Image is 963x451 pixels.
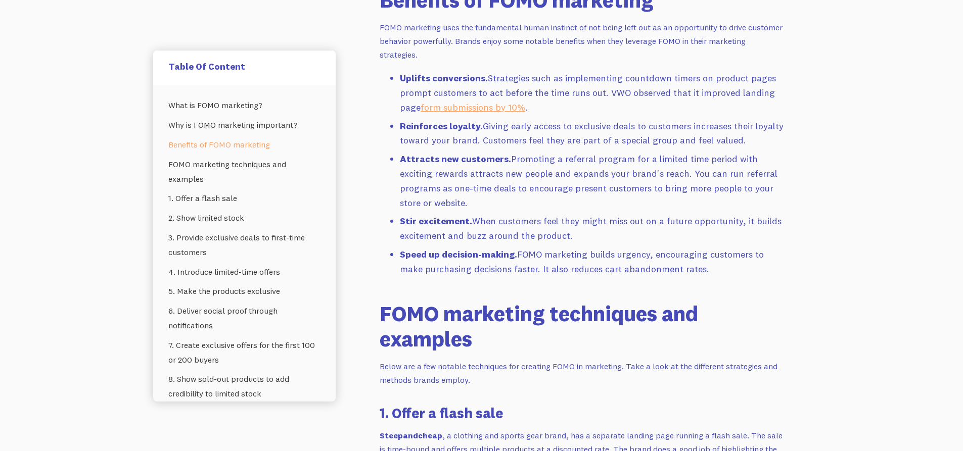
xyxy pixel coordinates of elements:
[400,247,784,277] li: FOMO marketing builds urgency, encouraging customers to make purchasing decisions faster. It also...
[400,248,517,260] strong: Speed up decision-making.
[380,430,442,440] strong: Steepandcheap
[168,155,320,189] a: FOMO marketing techniques and examples
[400,153,511,165] strong: Attracts new customers.
[168,228,320,262] a: 3. Provide exclusive deals to first-time customers
[380,360,784,386] p: Below are a few notable techniques for creating FOMO in marketing. Take a look at the different s...
[168,281,320,301] a: 5. Make the products exclusive
[380,301,784,352] h2: FOMO marketing techniques and examples
[400,119,784,148] li: Giving early access to exclusive deals to customers increases their loyalty toward your brand. Cu...
[421,102,525,113] a: form submissions by 10%
[400,152,784,210] li: Promoting a referral program for a limited time period with exciting rewards attracts new people ...
[168,335,320,370] a: 7. Create exclusive offers for the first 100 or 200 buyers
[168,135,320,155] a: ‍Benefits of FOMO marketing
[168,262,320,282] a: 4. Introduce limited-time offers
[168,369,320,404] a: 8. Show sold-out products to add credibility to limited stock
[168,61,320,72] h5: Table Of Content
[400,120,483,132] strong: Reinforces loyalty.
[168,95,320,115] a: What is FOMO marketing?
[400,214,784,243] li: When customers feel they might miss out on a future opportunity, it builds excitement and buzz ar...
[168,188,320,208] a: 1. Offer a flash sale
[380,21,784,61] p: FOMO marketing uses the fundamental human instinct of not being left out as an opportunity to dri...
[380,403,784,423] h3: 1. Offer a flash sale
[400,215,472,227] strong: Stir excitement.
[400,72,488,84] strong: Uplifts conversions.
[400,71,784,115] li: Strategies such as implementing countdown timers on product pages prompt customers to act before ...
[168,115,320,135] a: Why is FOMO marketing important?
[168,301,320,335] a: 6. Deliver social proof through notifications
[168,208,320,228] a: 2. Show limited stock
